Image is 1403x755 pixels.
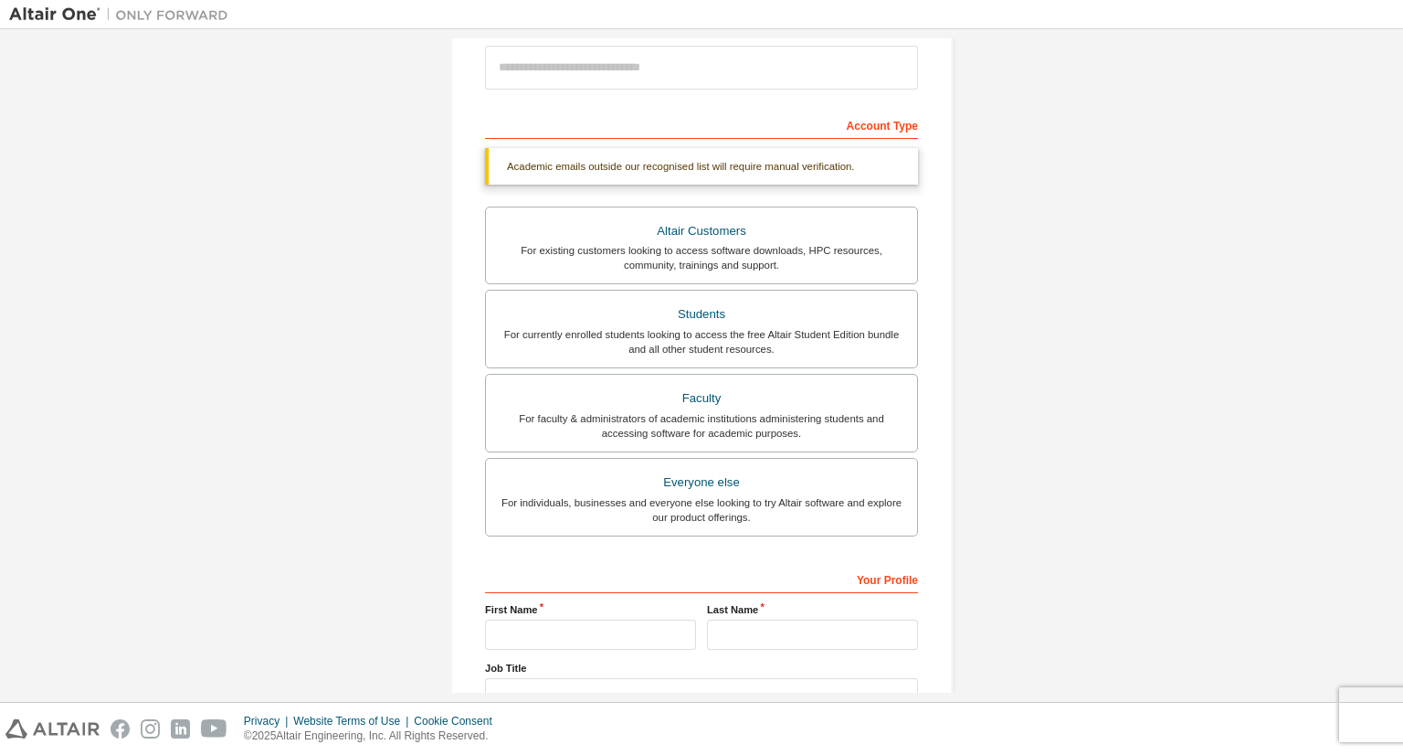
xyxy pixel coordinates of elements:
div: For faculty & administrators of academic institutions administering students and accessing softwa... [497,411,906,441]
label: Job Title [485,661,918,675]
div: Privacy [244,714,293,728]
img: facebook.svg [111,719,130,739]
div: Altair Customers [497,218,906,244]
img: Altair One [9,5,237,24]
div: Website Terms of Use [293,714,414,728]
div: Students [497,302,906,327]
div: Cookie Consent [414,714,502,728]
img: altair_logo.svg [5,719,100,739]
div: Faculty [497,386,906,411]
div: Account Type [485,110,918,139]
div: Your Profile [485,564,918,593]
div: Everyone else [497,470,906,495]
div: Academic emails outside our recognised list will require manual verification. [485,148,918,185]
label: Last Name [707,602,918,617]
div: For existing customers looking to access software downloads, HPC resources, community, trainings ... [497,243,906,272]
div: For currently enrolled students looking to access the free Altair Student Edition bundle and all ... [497,327,906,356]
img: linkedin.svg [171,719,190,739]
img: youtube.svg [201,719,227,739]
p: © 2025 Altair Engineering, Inc. All Rights Reserved. [244,728,503,744]
div: For individuals, businesses and everyone else looking to try Altair software and explore our prod... [497,495,906,525]
label: First Name [485,602,696,617]
img: instagram.svg [141,719,160,739]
